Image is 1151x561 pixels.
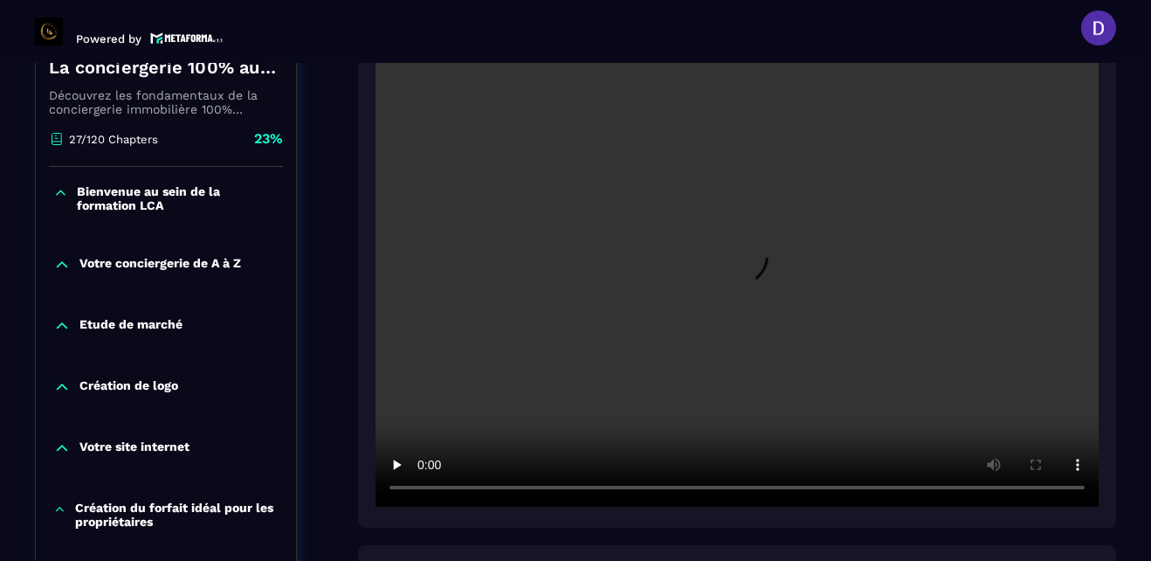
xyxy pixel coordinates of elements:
img: logo-branding [35,17,63,45]
p: Votre site internet [79,440,190,457]
p: Bienvenue au sein de la formation LCA [77,184,279,212]
p: Powered by [76,32,141,45]
p: Etude de marché [79,317,183,335]
p: Création du forfait idéal pour les propriétaires [75,501,279,529]
h4: La conciergerie 100% automatisée [49,55,283,80]
p: 27/120 Chapters [69,133,158,146]
p: Création de logo [79,378,178,396]
p: 23% [254,129,283,149]
p: Découvrez les fondamentaux de la conciergerie immobilière 100% automatisée. Cette formation est c... [49,88,283,116]
img: logo [150,31,224,45]
p: Votre conciergerie de A à Z [79,256,241,274]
